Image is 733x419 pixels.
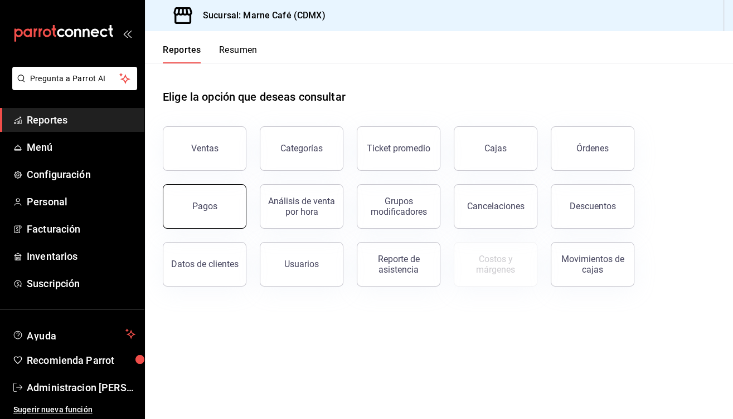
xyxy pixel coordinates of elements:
button: Datos de clientes [163,242,246,287]
span: Menú [27,140,135,155]
div: Movimientos de cajas [558,254,627,275]
button: Pagos [163,184,246,229]
div: Ticket promedio [367,143,430,154]
span: Pregunta a Parrot AI [30,73,120,85]
div: Categorías [280,143,323,154]
button: Usuarios [260,242,343,287]
button: Grupos modificadores [357,184,440,229]
button: Descuentos [551,184,634,229]
button: Análisis de venta por hora [260,184,343,229]
button: Cajas [454,126,537,171]
button: Ticket promedio [357,126,440,171]
span: Reportes [27,112,135,127]
div: Usuarios [284,259,319,269]
div: Costos y márgenes [461,254,530,275]
button: Reporte de asistencia [357,242,440,287]
div: Descuentos [570,201,616,211]
span: Configuración [27,167,135,182]
a: Pregunta a Parrot AI [8,81,137,92]
h1: Elige la opción que deseas consultar [163,88,346,105]
div: Cancelaciones [467,201,525,211]
button: Cancelaciones [454,184,537,229]
span: Recomienda Parrot [27,353,135,368]
span: Suscripción [27,276,135,291]
button: open_drawer_menu [123,29,132,38]
div: Ventas [191,143,219,154]
div: navigation tabs [163,45,258,63]
span: Personal [27,194,135,209]
div: Órdenes [576,143,609,154]
button: Categorías [260,126,343,171]
span: Ayuda [27,327,121,341]
span: Administracion [PERSON_NAME][GEOGRAPHIC_DATA] [27,380,135,395]
span: Inventarios [27,249,135,264]
button: Reportes [163,45,201,63]
span: Facturación [27,221,135,236]
button: Movimientos de cajas [551,242,634,287]
h3: Sucursal: Marne Café (CDMX) [194,9,326,22]
div: Datos de clientes [171,259,239,269]
div: Análisis de venta por hora [267,196,336,217]
div: Grupos modificadores [364,196,433,217]
span: Sugerir nueva función [13,404,135,416]
button: Órdenes [551,126,634,171]
div: Cajas [484,143,507,154]
button: Pregunta a Parrot AI [12,67,137,90]
div: Pagos [192,201,217,211]
button: Contrata inventarios para ver este reporte [454,242,537,287]
button: Resumen [219,45,258,63]
div: Reporte de asistencia [364,254,433,275]
button: Ventas [163,126,246,171]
